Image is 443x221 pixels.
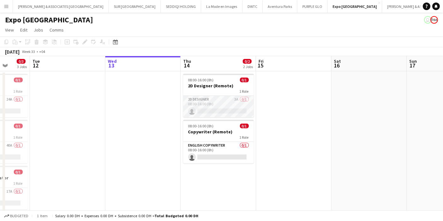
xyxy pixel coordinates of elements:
[183,142,254,163] app-card-role: English Copywriter0/108:00-16:00 (8h)
[188,78,214,82] span: 08:00-16:00 (8h)
[3,26,16,34] a: View
[154,213,198,218] span: Total Budgeted 0.00 DH
[55,213,198,218] div: Salary 0.00 DH + Expenses 0.00 DH + Subsistence 0.00 DH =
[31,26,46,34] a: Jobs
[240,124,249,128] span: 0/1
[188,124,214,128] span: 08:00-16:00 (8h)
[240,89,249,94] span: 1 Role
[13,0,109,13] button: [PERSON_NAME] & ASSOCIATES [GEOGRAPHIC_DATA]
[32,62,40,69] span: 12
[21,49,37,54] span: Week 33
[183,74,254,117] app-job-card: 08:00-16:00 (8h)0/12D Designer (Remote)1 Role2D Designer3A0/108:00-16:00 (8h)
[17,64,27,69] div: 3 Jobs
[334,58,341,64] span: Sat
[14,124,23,128] span: 0/1
[333,62,341,69] span: 16
[240,78,249,82] span: 0/1
[17,59,26,64] span: 0/3
[183,129,254,135] h3: Copywriter (Remote)
[14,170,23,174] span: 0/1
[409,58,417,64] span: Sun
[47,26,66,34] a: Comms
[183,83,254,89] h3: 2D Designer (Remote)
[240,135,249,140] span: 1 Role
[328,0,382,13] button: Expo [GEOGRAPHIC_DATA]
[243,64,253,69] div: 2 Jobs
[14,89,23,94] span: 1 Role
[242,0,263,13] button: DWTC
[32,58,40,64] span: Tue
[5,27,14,33] span: View
[201,0,242,13] button: La Mode en Images
[14,181,23,186] span: 1 Role
[39,49,45,54] div: +04
[183,120,254,163] app-job-card: 08:00-16:00 (8h)0/1Copywriter (Remote)1 RoleEnglish Copywriter0/108:00-16:00 (8h)
[258,62,264,69] span: 15
[183,58,191,64] span: Thu
[5,49,20,55] div: [DATE]
[430,16,438,24] app-user-avatar: Enas Ahmed
[14,78,23,82] span: 0/1
[109,0,161,13] button: SUR [GEOGRAPHIC_DATA]
[297,0,328,13] button: PURPLE GLO
[161,0,201,13] button: SEDDIQI HOLDING
[182,62,191,69] span: 14
[18,26,30,34] a: Edit
[34,27,43,33] span: Jobs
[3,212,29,219] button: Budgeted
[35,213,50,218] span: 1 item
[5,15,93,25] h1: Expo [GEOGRAPHIC_DATA]
[424,16,432,24] app-user-avatar: Nickola Dsouza
[50,27,64,33] span: Comms
[263,0,297,13] button: Aventura Parks
[183,96,254,117] app-card-role: 2D Designer3A0/108:00-16:00 (8h)
[10,214,28,218] span: Budgeted
[408,62,417,69] span: 17
[107,62,117,69] span: 13
[108,58,117,64] span: Wed
[20,27,27,33] span: Edit
[243,59,252,64] span: 0/2
[259,58,264,64] span: Fri
[14,135,23,140] span: 1 Role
